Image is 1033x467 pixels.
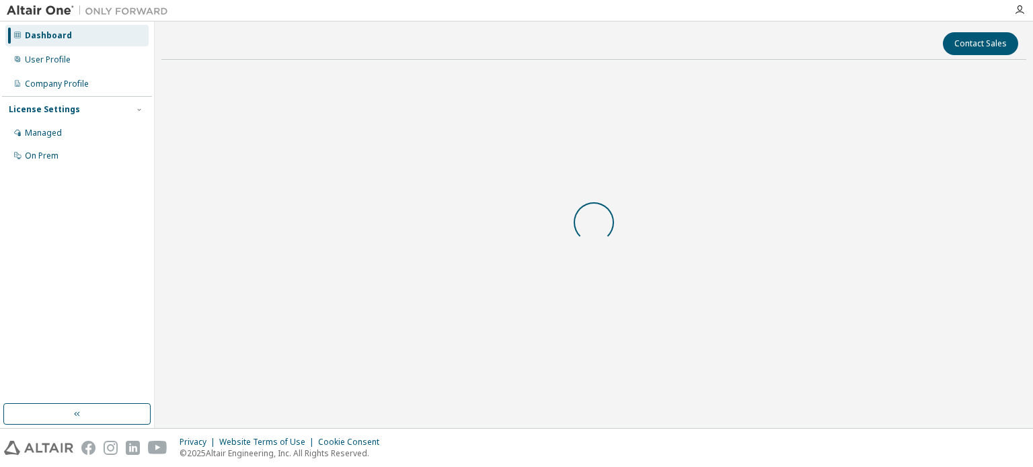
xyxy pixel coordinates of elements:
[180,437,219,448] div: Privacy
[219,437,318,448] div: Website Terms of Use
[318,437,387,448] div: Cookie Consent
[943,32,1018,55] button: Contact Sales
[180,448,387,459] p: © 2025 Altair Engineering, Inc. All Rights Reserved.
[25,54,71,65] div: User Profile
[4,441,73,455] img: altair_logo.svg
[148,441,167,455] img: youtube.svg
[25,79,89,89] div: Company Profile
[104,441,118,455] img: instagram.svg
[9,104,80,115] div: License Settings
[25,30,72,41] div: Dashboard
[7,4,175,17] img: Altair One
[126,441,140,455] img: linkedin.svg
[25,128,62,138] div: Managed
[25,151,59,161] div: On Prem
[81,441,95,455] img: facebook.svg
